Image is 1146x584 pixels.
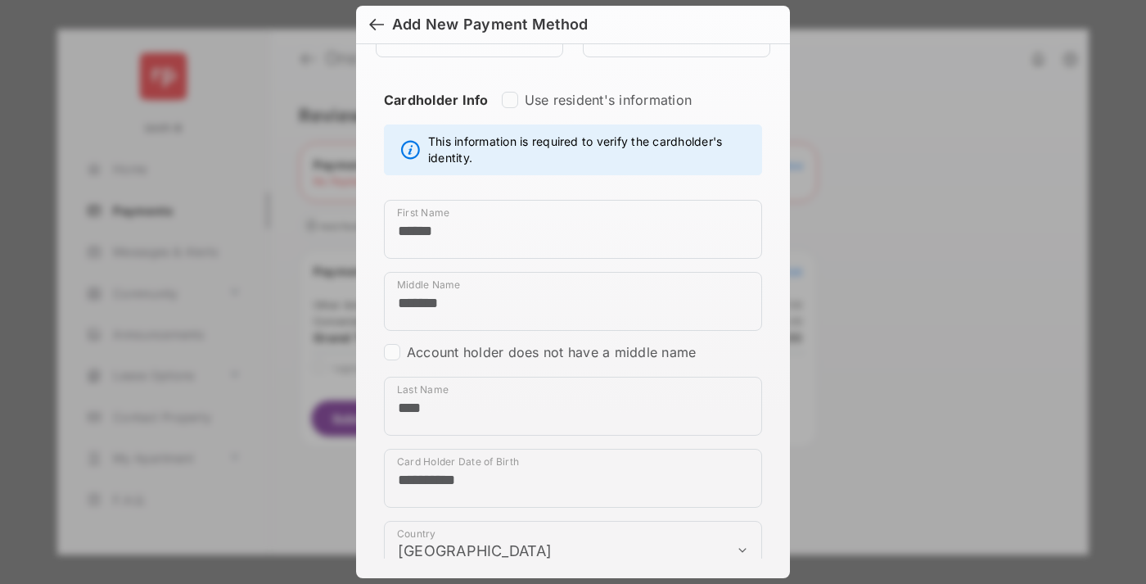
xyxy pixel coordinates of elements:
[392,16,588,34] div: Add New Payment Method
[384,521,762,580] div: payment_method_screening[postal_addresses][country]
[525,92,692,108] label: Use resident's information
[384,92,489,138] strong: Cardholder Info
[428,134,753,166] span: This information is required to verify the cardholder's identity.
[407,344,696,360] label: Account holder does not have a middle name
